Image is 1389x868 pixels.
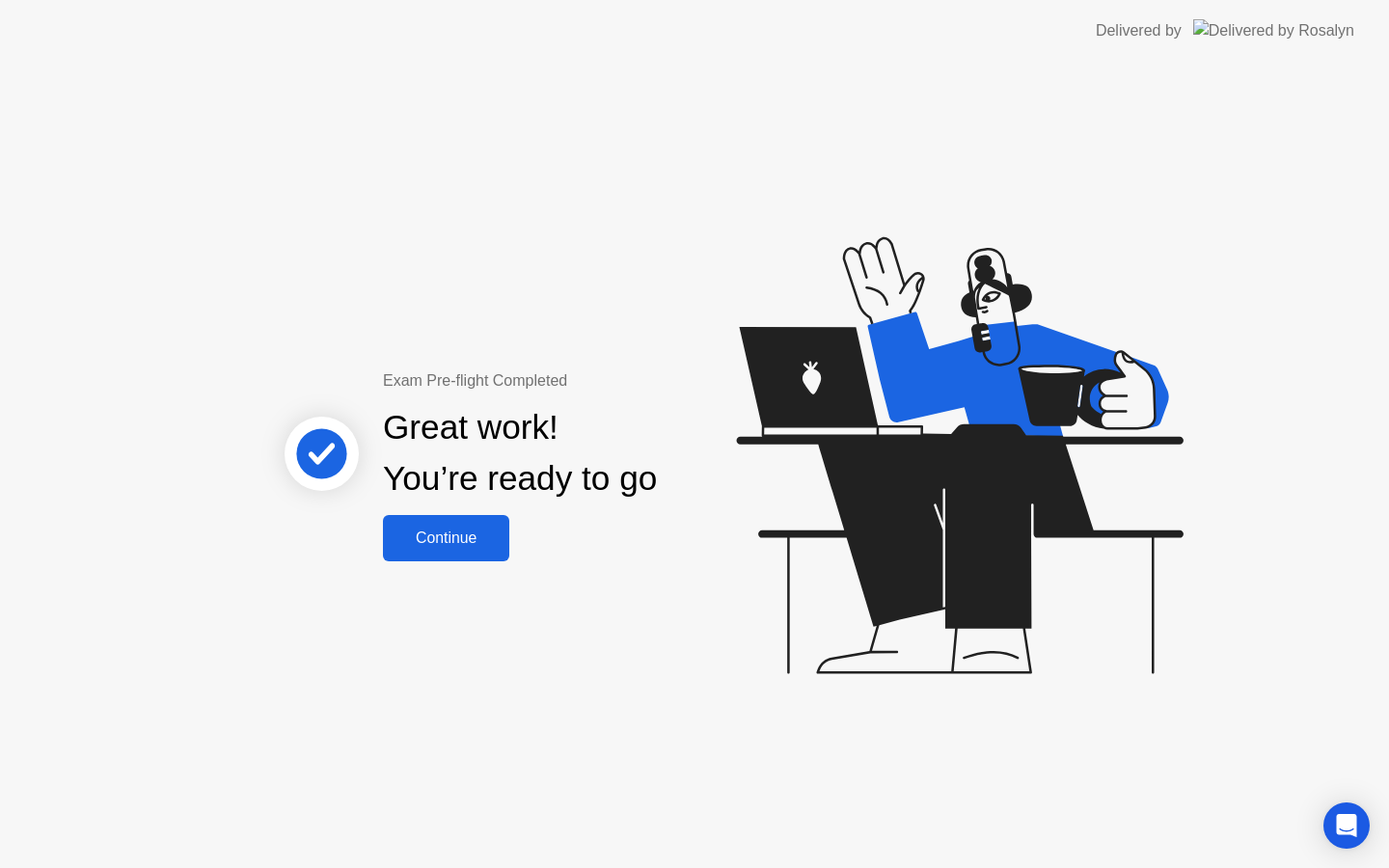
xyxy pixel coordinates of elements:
div: Great work! You’re ready to go [383,402,657,504]
div: Delivered by [1096,19,1182,42]
div: Exam Pre-flight Completed [383,369,781,393]
button: Continue [383,515,509,561]
div: Open Intercom Messenger [1323,802,1370,849]
img: Delivered by Rosalyn [1193,19,1354,41]
div: Continue [389,529,504,547]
